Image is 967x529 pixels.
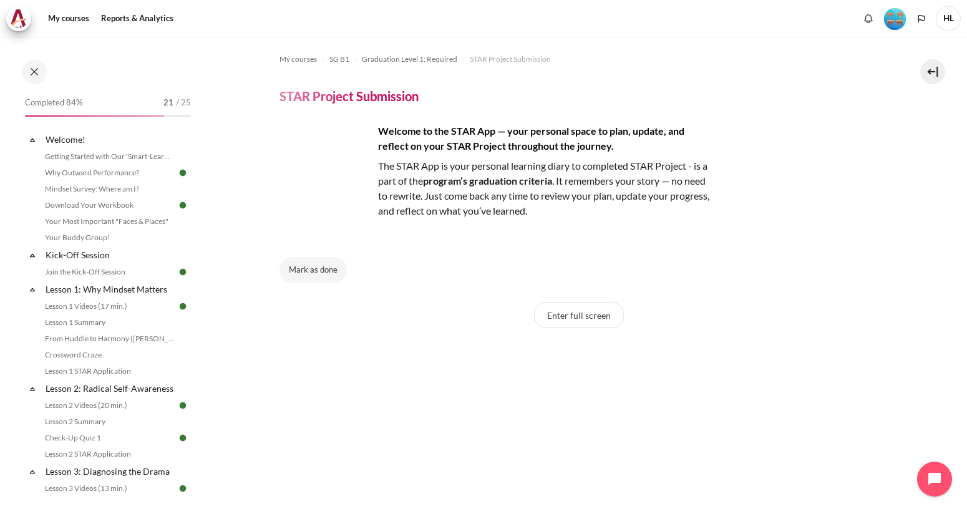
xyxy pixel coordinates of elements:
span: Collapse [26,382,39,395]
img: Architeck [10,9,27,28]
span: HL [936,6,961,31]
a: My courses [279,52,317,67]
img: Done [177,301,188,312]
a: Your Most Important "Faces & Places" [41,214,177,229]
a: Getting Started with Our 'Smart-Learning' Platform [41,149,177,164]
div: 84% [25,115,164,117]
div: Level #4 [884,7,906,30]
span: Completed 84% [25,97,82,109]
a: Lesson 2: Radical Self-Awareness [44,380,177,397]
button: Mark STAR Project Submission as done [279,257,347,283]
a: Graduation Level 1: Required [362,52,457,67]
a: STAR Project Submission [470,52,551,67]
span: Collapse [26,283,39,296]
img: Done [177,200,188,211]
span: Collapse [26,133,39,146]
span: Collapse [26,249,39,261]
a: Architeck Architeck [6,6,37,31]
h4: Welcome to the STAR App — your personal space to plan, update, and reflect on your STAR Project t... [279,124,716,153]
span: / 25 [176,97,191,109]
a: Download Your Workbook [41,198,177,213]
a: Check-Up Quiz 1 [41,430,177,445]
nav: Navigation bar [279,49,878,69]
a: Lesson 2 Videos (20 min.) [41,398,177,413]
button: Languages [912,9,931,28]
span: 21 [163,97,173,109]
img: yuki [279,124,373,217]
span: Collapse [26,465,39,478]
a: Welcome! [44,131,177,148]
a: Lesson 3 Videos (13 min.) [41,481,177,496]
img: Done [177,266,188,278]
a: User menu [936,6,961,31]
button: Enter full screen [534,302,624,328]
strong: program’s graduation criteria [423,175,552,187]
img: Done [177,400,188,411]
p: The STAR App is your personal learning diary to completed STAR Project - is a part of the . It re... [279,158,716,218]
a: Join the Kick-Off Session [41,264,177,279]
a: Why Outward Performance? [41,165,177,180]
h4: STAR Project Submission [279,88,419,104]
span: STAR Project Submission [470,54,551,65]
a: Mindset Survey: Where am I? [41,182,177,197]
span: SG B1 [329,54,349,65]
span: My courses [279,54,317,65]
a: My courses [44,6,94,31]
a: Lesson 1 Summary [41,315,177,330]
img: Level #4 [884,8,906,30]
a: Lesson 2 Summary [41,414,177,429]
a: Lesson 1 Videos (17 min.) [41,299,177,314]
img: Done [177,432,188,444]
a: Crossword Craze [41,347,177,362]
img: Done [177,483,188,494]
a: Lesson 1: Why Mindset Matters [44,281,177,298]
a: From Huddle to Harmony ([PERSON_NAME]'s Story) [41,331,177,346]
div: Show notification window with no new notifications [859,9,878,28]
span: Graduation Level 1: Required [362,54,457,65]
a: Reports & Analytics [97,6,178,31]
a: Lesson 1 STAR Application [41,364,177,379]
a: Your Buddy Group! [41,230,177,245]
a: Kick-Off Session [44,246,177,263]
a: Lesson 2 STAR Application [41,447,177,462]
a: Lesson 3: Diagnosing the Drama [44,463,177,480]
a: Level #4 [879,7,911,30]
a: SG B1 [329,52,349,67]
img: Done [177,167,188,178]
